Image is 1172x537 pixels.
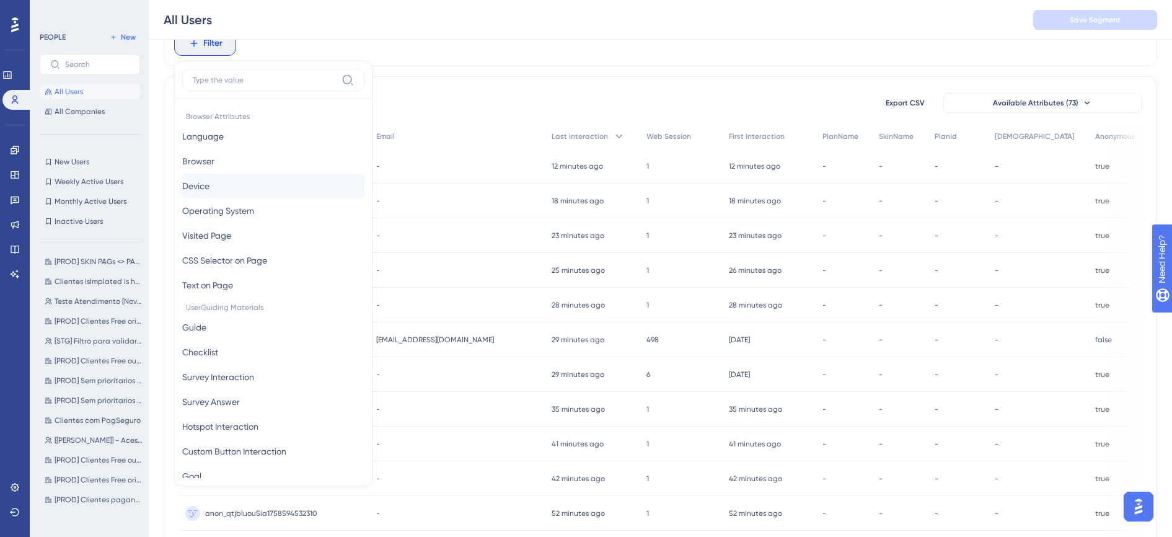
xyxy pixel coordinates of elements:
span: anon_qtjbluou5ia1758594532310 [205,508,317,518]
span: - [879,265,883,275]
time: 23 minutes ago [552,231,604,240]
span: - [879,370,883,379]
span: Custom Button Interaction [182,444,286,459]
time: 52 minutes ago [729,509,782,518]
span: - [376,265,380,275]
button: All Companies [40,104,140,119]
span: Teste Atendimento [Novo] [55,296,143,306]
span: Last Interaction [552,131,608,141]
span: - [879,404,883,414]
button: [[PERSON_NAME]] - Acesso Firefox [40,433,148,448]
time: 41 minutes ago [729,440,781,448]
span: All Companies [55,107,105,117]
button: Visited Page [182,223,364,248]
time: 35 minutes ago [552,405,605,414]
span: Clientes isImplated is has any value [55,277,143,286]
span: [[PERSON_NAME]] - Acesso Firefox [55,435,143,445]
button: Checklist [182,340,364,365]
span: - [995,508,998,518]
time: 23 minutes ago [729,231,782,240]
span: Operating System [182,203,254,218]
span: - [935,231,938,241]
span: Inactive Users [55,216,103,226]
span: - [822,508,826,518]
button: Survey Interaction [182,365,364,389]
span: - [995,161,998,171]
span: - [376,508,380,518]
time: 18 minutes ago [552,197,604,205]
button: Clientes isImplated is has any value [40,274,148,289]
span: Anonymous [1095,131,1135,141]
span: - [995,335,998,345]
button: Available Attributes (73) [943,93,1142,113]
span: true [1095,404,1109,414]
span: Browser Attributes [182,107,364,124]
button: Weekly Active Users [40,174,140,189]
button: [PROD] Clientes Free ou Pag_Gratis [40,453,148,468]
span: [DEMOGRAPHIC_DATA] [995,131,1075,141]
span: [PROD] Sem prioritarios Pags L1 [55,376,143,386]
span: 1 [646,404,649,414]
span: - [995,370,998,379]
span: true [1095,508,1109,518]
span: - [822,161,826,171]
span: true [1095,474,1109,484]
span: - [935,265,938,275]
button: [PROD] Clientes Free origem Pag_gratis [40,473,148,487]
span: 498 [646,335,659,345]
button: Inactive Users [40,214,140,229]
span: Need Help? [29,3,77,18]
button: Operating System [182,198,364,223]
button: Guide [182,315,364,340]
time: [DATE] [729,335,750,344]
time: 41 minutes ago [552,440,604,448]
span: 1 [646,265,649,275]
span: [PROD] Clientes pagantes [55,495,143,505]
span: 1 [646,439,649,449]
button: Device [182,174,364,198]
span: Checklist [182,345,218,360]
span: - [935,404,938,414]
span: - [935,300,938,310]
span: 1 [646,474,649,484]
span: [PROD] Clientes Free origem Mercado [55,316,143,326]
button: CSS Selector on Page [182,248,364,273]
time: 52 minutes ago [552,509,605,518]
span: - [995,265,998,275]
span: Email [376,131,395,141]
button: [PROD] SKIN PAGs <> PAG_GRATIS | HUB | FREE | PRO [40,254,148,269]
span: Save Segment [1070,15,1121,25]
span: Browser [182,154,214,169]
span: Language [182,129,224,144]
button: [PROD] Clientes Free origem Mercado [40,314,148,329]
span: - [822,370,826,379]
span: Text on Page [182,278,233,293]
span: - [879,196,883,206]
span: All Users [55,87,83,97]
time: [DATE] [729,370,750,379]
time: 25 minutes ago [552,266,605,275]
input: Type the value [193,75,337,85]
span: Monthly Active Users [55,197,126,206]
span: - [935,161,938,171]
time: 18 minutes ago [729,197,781,205]
span: Hotspot Interaction [182,419,258,434]
button: Monthly Active Users [40,194,140,209]
span: 6 [646,370,650,379]
time: 29 minutes ago [552,335,604,344]
span: - [935,370,938,379]
span: - [879,474,883,484]
time: 29 minutes ago [552,370,604,379]
span: New Users [55,157,89,167]
span: - [879,335,883,345]
span: - [822,196,826,206]
span: [PROD] Sem prioritarios Pags L2 [55,396,143,406]
span: - [822,300,826,310]
time: 42 minutes ago [552,474,605,483]
span: 1 [646,161,649,171]
button: [PROD] Sem prioritarios Pags L2 [40,393,148,408]
button: Goal [182,464,364,489]
span: - [376,196,380,206]
span: - [376,370,380,379]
